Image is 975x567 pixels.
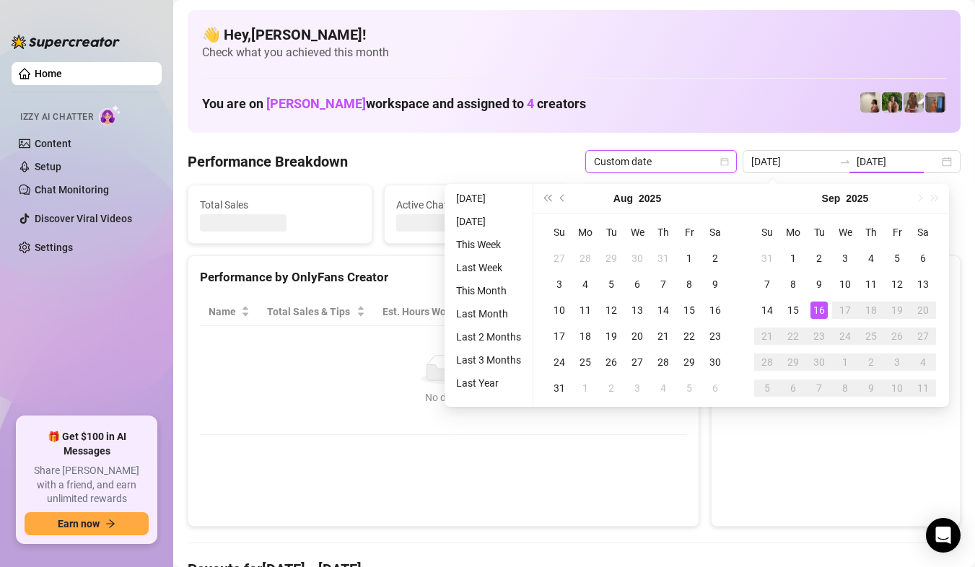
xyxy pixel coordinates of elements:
[202,25,946,45] h4: 👋 Hey, [PERSON_NAME] !
[200,298,258,326] th: Name
[396,197,556,213] span: Active Chats
[266,96,366,111] span: [PERSON_NAME]
[925,92,945,113] img: Wayne
[579,298,687,326] th: Chat Conversion
[527,96,534,111] span: 4
[839,156,851,167] span: swap-right
[857,154,939,170] input: End date
[12,35,120,49] img: logo-BBDzfeDw.svg
[587,304,667,320] span: Chat Conversion
[105,519,115,529] span: arrow-right
[20,110,93,124] span: Izzy AI Chatter
[202,45,946,61] span: Check what you achieved this month
[499,304,558,320] span: Sales / Hour
[35,184,109,195] a: Chat Monitoring
[382,304,470,320] div: Est. Hours Worked
[25,512,149,535] button: Earn nowarrow-right
[25,430,149,458] span: 🎁 Get $100 in AI Messages
[904,92,924,113] img: Nathaniel
[35,68,62,79] a: Home
[35,242,73,253] a: Settings
[35,161,61,172] a: Setup
[882,92,902,113] img: Nathaniel
[860,92,880,113] img: Ralphy
[593,197,753,213] span: Messages Sent
[723,268,948,287] div: Sales by OnlyFans Creator
[258,298,374,326] th: Total Sales & Tips
[58,518,100,529] span: Earn now
[35,213,132,224] a: Discover Viral Videos
[751,154,834,170] input: Start date
[25,464,149,506] span: Share [PERSON_NAME] with a friend, and earn unlimited rewards
[490,298,578,326] th: Sales / Hour
[214,390,673,405] div: No data
[926,518,961,553] div: Open Intercom Messenger
[267,304,354,320] span: Total Sales & Tips
[720,157,729,166] span: calendar
[99,105,121,126] img: AI Chatter
[594,151,728,172] span: Custom date
[202,96,586,112] h1: You are on workspace and assigned to creators
[200,197,360,213] span: Total Sales
[200,268,687,287] div: Performance by OnlyFans Creator
[35,138,71,149] a: Content
[188,151,348,172] h4: Performance Breakdown
[209,304,238,320] span: Name
[839,156,851,167] span: to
